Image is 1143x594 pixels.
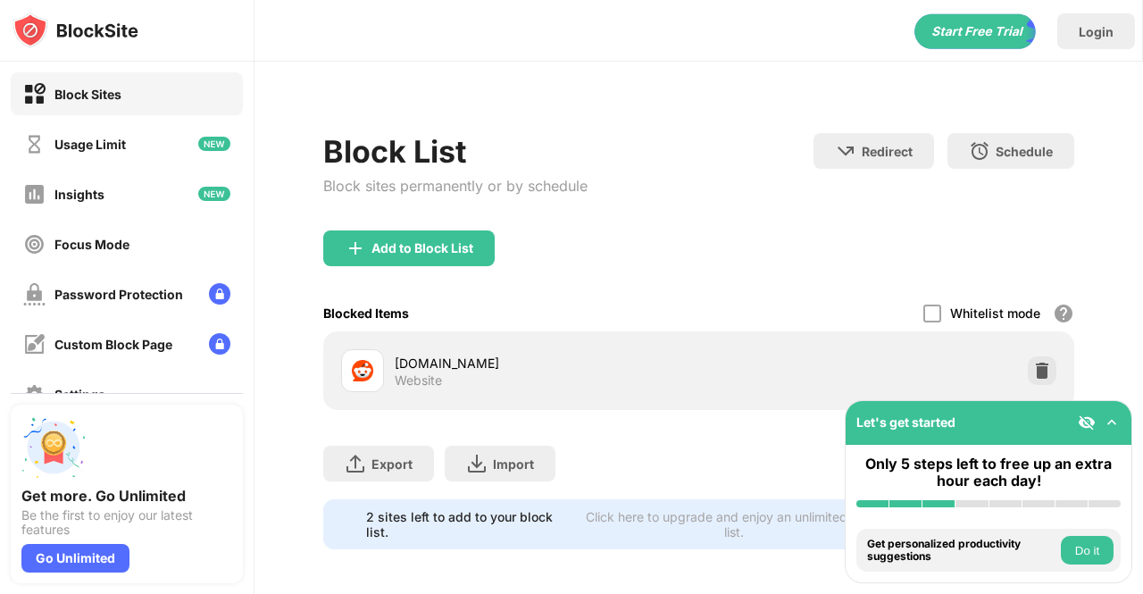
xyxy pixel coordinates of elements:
img: focus-off.svg [23,233,46,255]
div: Import [493,456,534,472]
div: Usage Limit [54,137,126,152]
img: favicons [352,360,373,381]
img: push-unlimited.svg [21,415,86,480]
img: time-usage-off.svg [23,133,46,155]
div: [DOMAIN_NAME] [395,354,699,372]
img: omni-setup-toggle.svg [1103,414,1121,431]
img: settings-off.svg [23,383,46,406]
img: block-on.svg [23,83,46,105]
img: new-icon.svg [198,137,230,151]
div: Settings [54,387,105,402]
img: lock-menu.svg [209,283,230,305]
div: Get more. Go Unlimited [21,487,232,505]
div: Block sites permanently or by schedule [323,177,588,195]
div: Password Protection [54,287,183,302]
div: Custom Block Page [54,337,172,352]
div: Whitelist mode [950,305,1040,321]
img: logo-blocksite.svg [13,13,138,48]
div: Be the first to enjoy our latest features [21,508,232,537]
div: Insights [54,187,104,202]
img: password-protection-off.svg [23,283,46,305]
div: Login [1079,24,1114,39]
div: Blocked Items [323,305,409,321]
div: Schedule [996,144,1053,159]
div: Redirect [862,144,913,159]
div: Block Sites [54,87,121,102]
div: Let's get started [856,414,955,430]
button: Do it [1061,536,1114,565]
div: Only 5 steps left to free up an extra hour each day! [856,456,1121,489]
div: Block List [323,133,588,170]
img: new-icon.svg [198,187,230,201]
div: Get personalized productivity suggestions [867,538,1056,564]
div: Focus Mode [54,237,129,252]
img: eye-not-visible.svg [1078,414,1096,431]
div: Add to Block List [371,241,473,255]
img: customize-block-page-off.svg [23,333,46,356]
div: 2 sites left to add to your block list. [366,509,570,540]
div: Website [395,372,442,389]
div: animation [914,13,1036,49]
img: insights-off.svg [23,183,46,205]
div: Click here to upgrade and enjoy an unlimited block list. [580,509,888,540]
div: Export [371,456,413,472]
img: lock-menu.svg [209,333,230,355]
div: Go Unlimited [21,544,129,573]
